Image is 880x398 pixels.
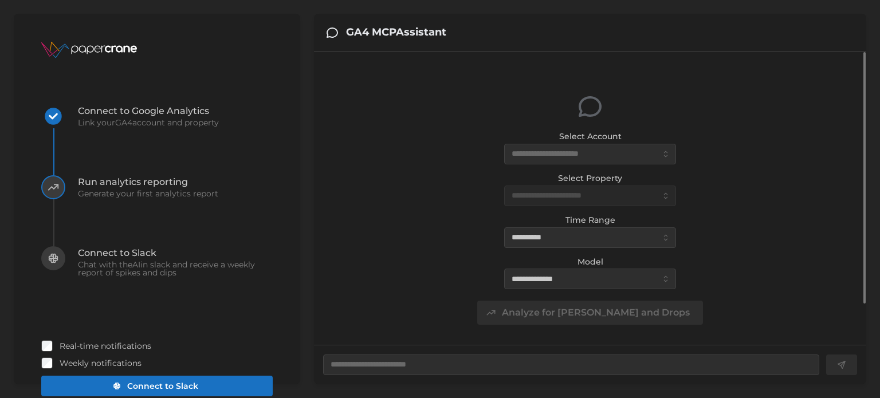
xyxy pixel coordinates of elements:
span: Chat with the in slack and receive a weekly report of spikes and dips [78,261,273,277]
label: Time Range [565,214,615,227]
label: Weekly notifications [53,357,142,369]
button: Connect to Google AnalyticsLink yourGA4account and property [41,104,219,175]
mark: MCP [641,334,659,345]
mark: AI [132,259,140,270]
label: Real-time notifications [53,340,151,352]
span: Connect to Google Analytics [78,107,219,116]
label: Model [577,256,603,269]
button: Analyze for [PERSON_NAME] and Drops [477,301,704,325]
button: Connect to SlackChat with theAIin slack and receive a weekly report of spikes and dips [41,246,273,317]
span: Analyze for [PERSON_NAME] and Drops [502,301,690,324]
p: Or start a fresh conversation with the server below [335,334,846,345]
span: Connect to Slack [78,249,273,258]
label: Select Account [559,131,622,143]
mark: MCP [372,26,396,38]
mark: GA4 [346,26,369,38]
mark: GA4 [621,334,638,345]
label: Select Property [558,172,622,185]
mark: GA4 [115,117,132,128]
span: Generate your first analytics report [78,190,218,198]
button: Run analytics reportingGenerate your first analytics report [41,175,218,246]
span: Connect to Slack [127,376,198,396]
h3: Assistant [346,25,446,40]
span: Run analytics reporting [78,178,218,187]
button: Connect to Slack [41,376,273,396]
span: Link your account and property [78,119,219,127]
